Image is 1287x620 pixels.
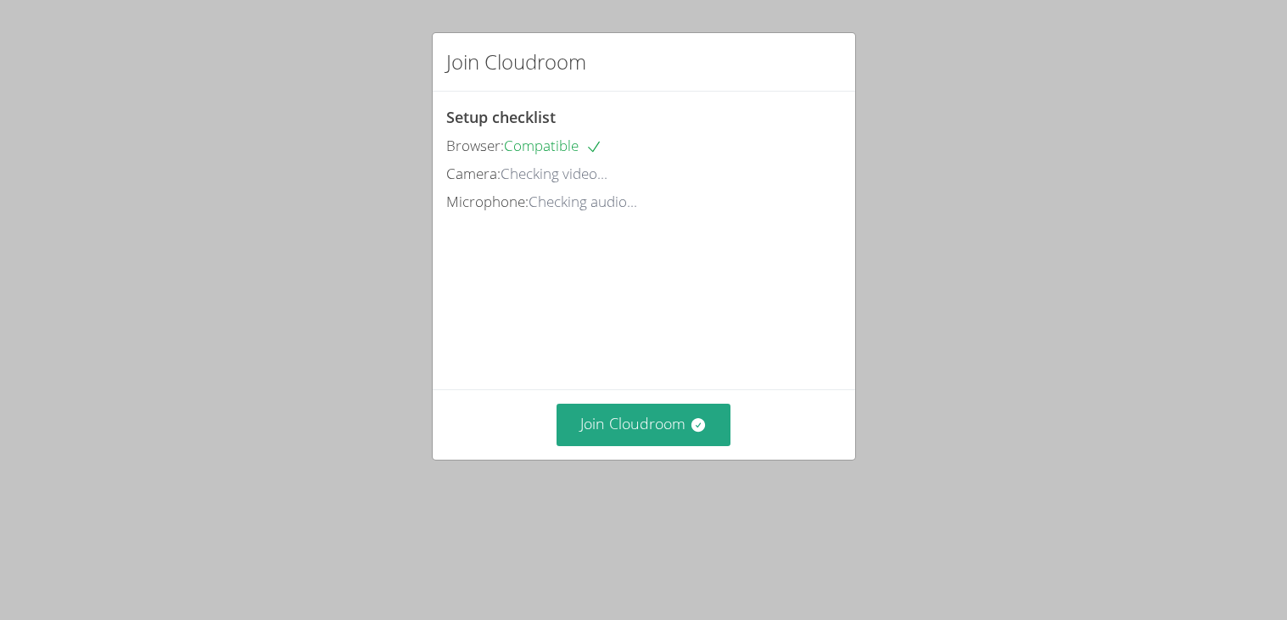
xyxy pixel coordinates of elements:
[446,192,529,211] span: Microphone:
[446,107,556,127] span: Setup checklist
[446,164,501,183] span: Camera:
[529,192,637,211] span: Checking audio...
[501,164,607,183] span: Checking video...
[446,136,504,155] span: Browser:
[504,136,602,155] span: Compatible
[446,47,586,77] h2: Join Cloudroom
[557,404,730,445] button: Join Cloudroom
